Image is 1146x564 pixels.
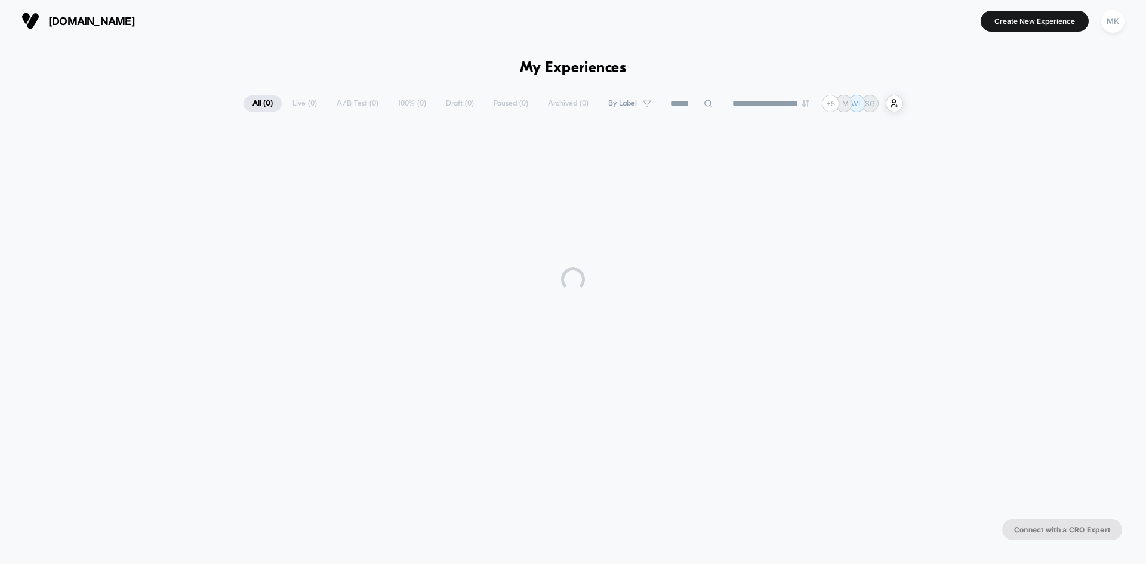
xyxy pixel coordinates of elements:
img: end [802,100,809,107]
div: + 5 [822,95,839,112]
div: MK [1101,10,1125,33]
span: All ( 0 ) [244,95,282,112]
button: Create New Experience [981,11,1089,32]
img: Visually logo [21,12,39,30]
h1: My Experiences [520,60,627,77]
p: WL [851,99,862,108]
button: MK [1098,9,1128,33]
button: [DOMAIN_NAME] [18,11,138,30]
p: SG [865,99,875,108]
button: Connect with a CRO Expert [1002,519,1122,540]
p: LM [838,99,849,108]
span: By Label [608,99,637,108]
span: [DOMAIN_NAME] [48,15,135,27]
